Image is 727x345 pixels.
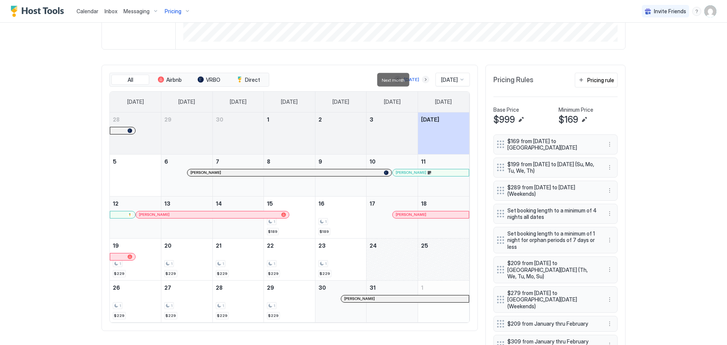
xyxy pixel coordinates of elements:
[605,186,614,195] div: menu
[113,158,117,165] span: 5
[427,92,459,112] a: Saturday
[493,181,618,201] div: $289 from [DATE] to [DATE] (Weekends) menu
[178,98,195,105] span: [DATE]
[110,280,161,322] td: October 26, 2025
[315,154,367,196] td: October 9, 2025
[273,92,305,112] a: Wednesday
[165,313,176,318] span: $229
[161,112,212,126] a: September 29, 2025
[213,281,264,295] a: October 28, 2025
[110,281,161,295] a: October 26, 2025
[11,6,67,17] a: Host Tools Logo
[113,200,119,207] span: 12
[320,229,329,234] span: $189
[120,92,151,112] a: Sunday
[166,76,182,83] span: Airbnb
[605,295,614,304] button: More options
[559,106,593,113] span: Minimum Price
[268,229,278,234] span: $189
[370,242,377,249] span: 24
[139,212,170,217] span: [PERSON_NAME]
[332,98,349,105] span: [DATE]
[344,296,466,301] div: [PERSON_NAME]
[367,196,418,238] td: October 17, 2025
[171,261,173,266] span: 1
[164,116,172,123] span: 29
[264,281,315,295] a: October 29, 2025
[396,212,426,217] span: [PERSON_NAME]
[161,197,212,211] a: October 13, 2025
[171,303,173,308] span: 1
[315,155,367,169] a: October 9, 2025
[113,284,120,291] span: 26
[418,238,469,280] td: October 25, 2025
[315,112,367,126] a: October 2, 2025
[128,76,133,83] span: All
[559,114,578,125] span: $169
[418,239,469,253] a: October 25, 2025
[421,158,426,165] span: 11
[376,92,408,112] a: Friday
[382,77,405,83] span: Next month
[315,112,367,155] td: October 2, 2025
[164,242,172,249] span: 20
[403,75,420,84] button: [DATE]
[325,219,327,224] span: 1
[493,286,618,313] div: $279 from [DATE] to [GEOGRAPHIC_DATA][DATE] (Weekends) menu
[151,75,189,85] button: Airbnb
[370,284,376,291] span: 31
[264,112,315,155] td: October 1, 2025
[418,155,469,169] a: October 11, 2025
[264,196,315,238] td: October 15, 2025
[119,303,121,308] span: 1
[325,261,327,266] span: 1
[605,186,614,195] button: More options
[367,239,418,253] a: October 24, 2025
[212,196,264,238] td: October 14, 2025
[110,197,161,211] a: October 12, 2025
[507,290,598,310] span: $279 from [DATE] to [GEOGRAPHIC_DATA][DATE] (Weekends)
[161,196,213,238] td: October 13, 2025
[113,242,119,249] span: 19
[605,319,614,328] button: More options
[161,155,212,169] a: October 6, 2025
[315,281,367,295] a: October 30, 2025
[161,238,213,280] td: October 20, 2025
[704,5,716,17] div: User profile
[127,98,144,105] span: [DATE]
[654,8,686,15] span: Invite Friends
[110,196,161,238] td: October 12, 2025
[493,158,618,178] div: $199 from [DATE] to [DATE] (Su, Mo, Tu, We, Th) menu
[267,116,269,123] span: 1
[264,155,315,169] a: October 8, 2025
[605,236,614,245] button: More options
[110,155,161,169] a: October 5, 2025
[213,112,264,126] a: September 30, 2025
[110,239,161,253] a: October 19, 2025
[164,200,170,207] span: 13
[264,239,315,253] a: October 22, 2025
[605,319,614,328] div: menu
[507,207,598,220] span: Set booking length to a minimum of 4 nights all dates
[396,170,466,175] div: [PERSON_NAME]
[605,163,614,172] button: More options
[418,154,469,196] td: October 11, 2025
[273,219,275,224] span: 1
[213,239,264,253] a: October 21, 2025
[161,280,213,322] td: October 27, 2025
[367,112,418,126] a: October 3, 2025
[605,209,614,218] div: menu
[422,76,429,83] button: Next month
[76,7,98,15] a: Calendar
[273,261,275,266] span: 1
[605,163,614,172] div: menu
[164,158,168,165] span: 6
[493,227,618,254] div: Set booking length to a minimum of 1 night for orphan periods of 7 days or less menu
[507,161,598,174] span: $199 from [DATE] to [DATE] (Su, Mo, Tu, We, Th)
[325,92,357,112] a: Thursday
[165,271,176,276] span: $229
[318,284,326,291] span: 30
[421,200,427,207] span: 18
[493,134,618,155] div: $169 from [DATE] to [GEOGRAPHIC_DATA][DATE] menu
[344,296,375,301] span: [PERSON_NAME]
